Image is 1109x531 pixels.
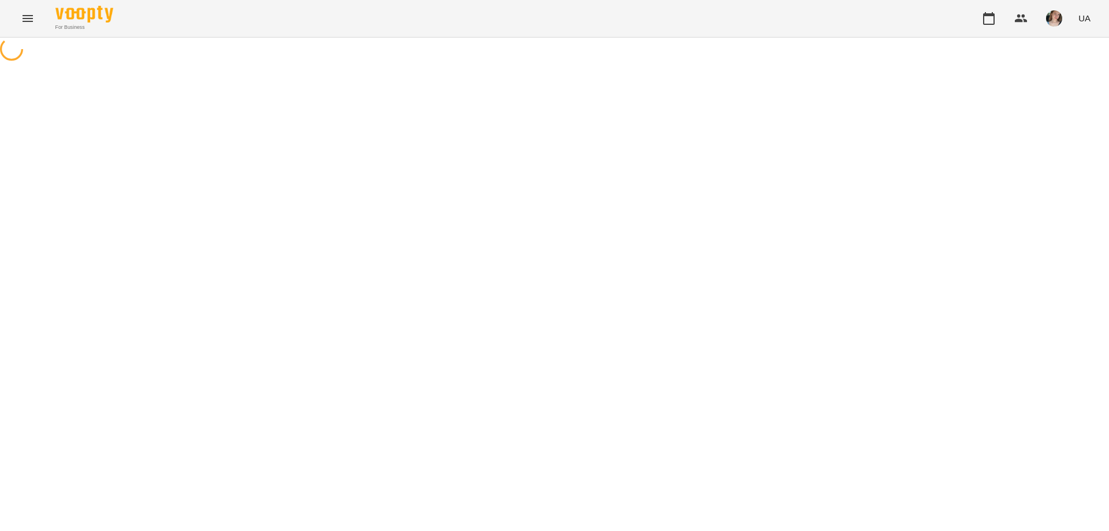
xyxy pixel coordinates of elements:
button: Menu [14,5,42,32]
span: For Business [55,24,113,31]
button: UA [1074,8,1095,29]
img: Voopty Logo [55,6,113,23]
img: 6afb9eb6cc617cb6866001ac461bd93f.JPG [1046,10,1062,27]
span: UA [1078,12,1091,24]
